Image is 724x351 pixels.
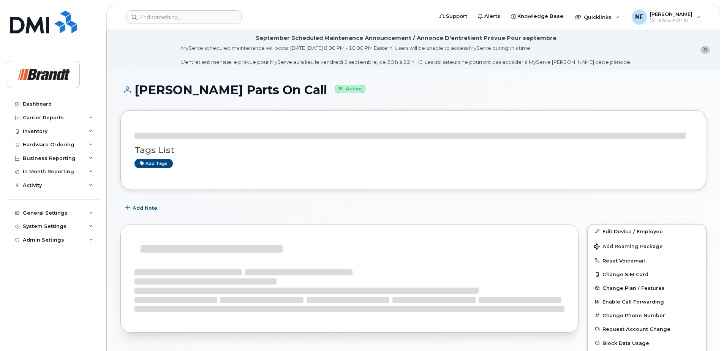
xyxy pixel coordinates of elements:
[134,145,692,155] h3: Tags List
[588,254,706,267] button: Reset Voicemail
[134,159,173,168] a: Add tags
[120,201,164,215] button: Add Note
[588,295,706,308] button: Enable Call Forwarding
[256,34,556,42] div: September Scheduled Maintenance Announcement / Annonce D'entretient Prévue Pour septembre
[335,85,365,93] small: Active
[588,225,706,238] a: Edit Device / Employee
[588,336,706,350] button: Block Data Usage
[602,299,664,305] span: Enable Call Forwarding
[133,204,157,212] span: Add Note
[588,267,706,281] button: Change SIM Card
[588,238,706,254] button: Add Roaming Package
[700,46,710,54] button: close notification
[594,243,663,251] span: Add Roaming Package
[120,83,706,96] h1: [PERSON_NAME] Parts On Call
[181,44,631,66] div: MyServe scheduled maintenance will occur [DATE][DATE] 8:00 PM - 10:00 PM Eastern. Users will be u...
[588,322,706,336] button: Request Account Change
[588,308,706,322] button: Change Phone Number
[602,285,665,291] span: Change Plan / Features
[588,281,706,295] button: Change Plan / Features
